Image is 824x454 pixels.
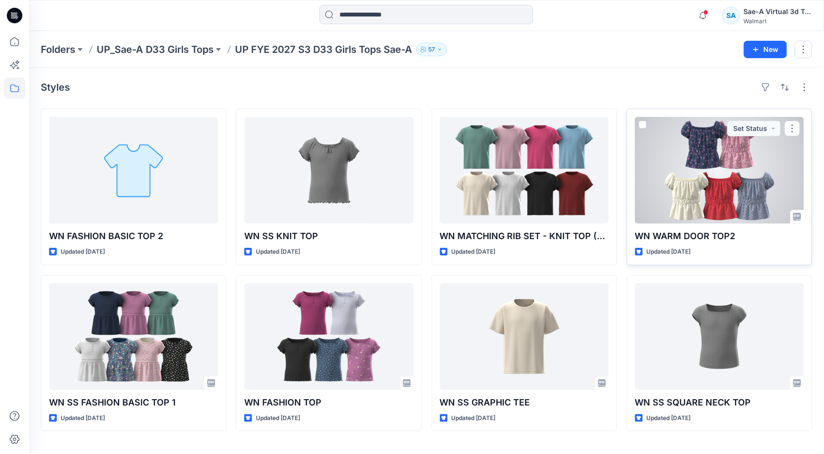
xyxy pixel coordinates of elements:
[244,229,413,243] p: WN SS KNIT TOP
[440,396,609,409] p: WN SS GRAPHIC TEE
[41,43,75,56] a: Folders
[635,396,804,409] p: WN SS SQUARE NECK TOP
[440,229,609,243] p: WN MATCHING RIB SET - KNIT TOP (OLX)
[744,41,787,58] button: New
[416,43,447,56] button: 57
[744,6,812,17] div: Sae-A Virtual 3d Team
[452,247,496,257] p: Updated [DATE]
[440,283,609,390] a: WN SS GRAPHIC TEE
[41,81,70,93] h4: Styles
[244,283,413,390] a: WN FASHION TOP
[49,396,218,409] p: WN SS FASHION BASIC TOP 1
[256,247,300,257] p: Updated [DATE]
[440,117,609,224] a: WN MATCHING RIB SET - KNIT TOP (OLX)
[744,17,812,25] div: Walmart
[49,283,218,390] a: WN SS FASHION BASIC TOP 1
[97,43,214,56] a: UP_Sae-A D33 Girls Tops
[647,247,691,257] p: Updated [DATE]
[49,117,218,224] a: WN FASHION BASIC TOP 2
[61,413,105,423] p: Updated [DATE]
[61,247,105,257] p: Updated [DATE]
[723,7,740,24] div: SA
[635,229,804,243] p: WN WARM DOOR TOP2
[635,283,804,390] a: WN SS SQUARE NECK TOP
[49,229,218,243] p: WN FASHION BASIC TOP 2
[452,413,496,423] p: Updated [DATE]
[256,413,300,423] p: Updated [DATE]
[244,117,413,224] a: WN SS KNIT TOP
[428,44,435,55] p: 57
[635,117,804,224] a: WN WARM DOOR TOP2
[235,43,412,56] p: UP FYE 2027 S3 D33 Girls Tops Sae-A
[647,413,691,423] p: Updated [DATE]
[244,396,413,409] p: WN FASHION TOP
